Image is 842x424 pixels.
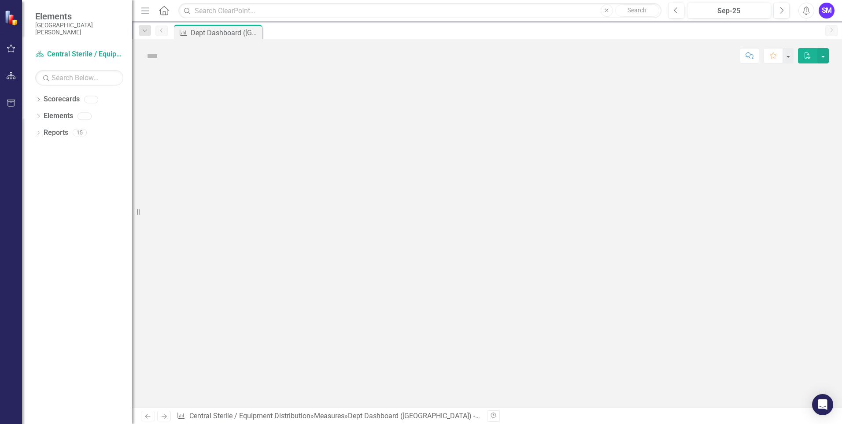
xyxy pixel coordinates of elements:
[191,27,260,38] div: Dept Dashboard ([GEOGRAPHIC_DATA]) - Biological recording for Sterilizers
[819,3,835,19] button: SM
[687,3,771,19] button: Sep-25
[178,3,661,19] input: Search ClearPoint...
[35,49,123,60] a: Central Sterile / Equipment Distribution
[628,7,646,14] span: Search
[812,394,833,415] div: Open Intercom Messenger
[690,6,768,16] div: Sep-25
[314,412,344,420] a: Measures
[348,412,581,420] div: Dept Dashboard ([GEOGRAPHIC_DATA]) - Biological recording for Sterilizers
[73,129,87,137] div: 15
[189,412,310,420] a: Central Sterile / Equipment Distribution
[35,22,123,36] small: [GEOGRAPHIC_DATA][PERSON_NAME]
[145,49,159,63] img: Not Defined
[35,70,123,86] input: Search Below...
[4,9,21,26] img: ClearPoint Strategy
[177,411,480,421] div: » »
[44,94,80,104] a: Scorecards
[35,11,123,22] span: Elements
[44,111,73,121] a: Elements
[615,4,659,17] button: Search
[44,128,68,138] a: Reports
